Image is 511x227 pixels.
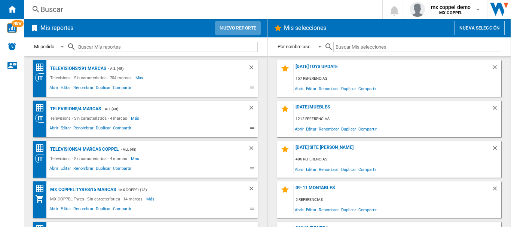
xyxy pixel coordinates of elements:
div: [DATE] site [PERSON_NAME] [294,145,492,155]
div: 09-11 MONTABLES [294,185,492,195]
span: Abrir [294,205,305,215]
div: Buscar [40,4,362,15]
span: Renombrar [318,124,340,134]
span: Duplicar [340,83,357,93]
span: Abrir [294,164,305,174]
div: Televisions - Sin característica - 4 marcas [48,154,131,163]
b: MX COPPEL [439,10,462,15]
span: Duplicar [95,165,112,174]
img: alerts-logo.svg [7,42,16,51]
input: Buscar Mis selecciones [333,42,501,52]
img: wise-card.svg [7,23,17,33]
div: Televisions/4 marcas COPPEL [48,145,119,154]
span: Duplicar [95,125,112,134]
span: Editar [59,84,72,93]
span: Abrir [294,83,305,93]
span: Renombrar [318,205,340,215]
span: Duplicar [340,124,357,134]
span: Editar [305,124,318,134]
div: Matriz de precios [35,63,48,72]
div: MX COPPEL:Tyres/15 marcas [48,185,116,194]
span: Duplicar [340,205,357,215]
span: Editar [305,205,318,215]
div: [DATE] MUEBLES [294,104,492,114]
span: Compartir [112,125,132,134]
div: Televisions - Sin característica - 204 marcas [48,73,135,82]
span: Renombrar [318,164,340,174]
span: Compartir [112,165,132,174]
div: Borrar [492,185,501,195]
span: Más [146,194,156,203]
span: Abrir [48,84,59,93]
div: Borrar [248,104,258,114]
span: Editar [305,83,318,93]
button: Nueva selección [455,21,505,35]
div: Televisions - Sin característica - 4 marcas [48,114,131,123]
h2: Mis reportes [39,21,75,35]
input: Buscar Mis reportes [76,42,258,52]
h2: Mis selecciones [282,21,328,35]
span: Duplicar [340,164,357,174]
div: Por nombre asc. [278,44,312,49]
span: Renombrar [72,125,95,134]
span: Renombrar [72,165,95,174]
div: 406 referencias [294,155,501,164]
span: Renombrar [318,83,340,93]
div: Borrar [248,145,258,154]
span: Más [131,154,140,163]
div: [DATE] toys update [294,64,492,74]
div: Borrar [248,64,258,73]
span: Compartir [112,205,132,214]
span: Compartir [357,205,378,215]
div: Borrar [492,64,501,74]
span: Abrir [294,124,305,134]
div: - MX COPPEL (13) [116,185,233,194]
div: Visión Categoría [35,73,48,82]
div: Televisions/291 marcas [48,64,106,73]
span: Abrir [48,205,59,214]
div: Borrar [248,185,258,194]
span: Renombrar [72,205,95,214]
div: Borrar [492,104,501,114]
span: Más [131,114,140,123]
div: Matriz de precios [35,144,48,153]
div: 5 referencias [294,195,501,205]
span: Duplicar [95,205,112,214]
span: Editar [305,164,318,174]
div: 157 referencias [294,74,501,83]
span: Editar [59,205,72,214]
span: Editar [59,125,72,134]
span: Compartir [357,83,378,93]
span: mx coppel demo [431,3,471,11]
div: Matriz de precios [35,103,48,113]
span: Más [135,73,145,82]
div: MX COPPEL:Tyres - Sin característica - 14 marcas [48,194,146,203]
span: Duplicar [95,84,112,93]
span: Compartir [357,164,378,174]
div: Matriz de precios [35,184,48,193]
div: - ALL (48) [119,145,233,154]
button: Nuevo reporte [215,21,261,35]
div: - ALL (48) [106,64,233,73]
div: - ALL (48) [101,104,233,114]
span: Abrir [48,125,59,134]
div: Visión Categoría [35,114,48,123]
span: Compartir [357,124,378,134]
img: profile.jpg [410,2,425,17]
span: Renombrar [72,84,95,93]
div: Borrar [492,145,501,155]
div: Mi colección [35,194,48,203]
span: NEW [12,20,24,27]
div: Mi pedido [34,44,54,49]
div: 1212 referencias [294,114,501,124]
span: Editar [59,165,72,174]
div: Televisions/4 marcas [48,104,101,114]
span: Compartir [112,84,132,93]
div: Visión Categoría [35,154,48,163]
span: Abrir [48,165,59,174]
